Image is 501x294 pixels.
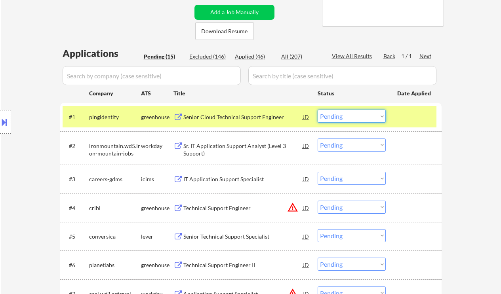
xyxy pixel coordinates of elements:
div: Pending (15) [144,53,183,61]
div: Applied (46) [235,53,274,61]
button: warning_amber [287,202,298,213]
div: cribl [89,204,141,212]
div: #4 [69,204,83,212]
div: Next [419,52,432,60]
div: icims [141,175,173,183]
input: Search by title (case sensitive) [248,66,436,85]
div: greenhouse [141,204,173,212]
div: Senior Cloud Technical Support Engineer [183,113,303,121]
div: Sr. IT Application Support Analyst (Level 3 Support) [183,142,303,157]
div: JD [302,172,310,186]
input: Search by company (case sensitive) [63,66,241,85]
div: JD [302,229,310,243]
div: lever [141,233,173,241]
div: Status [318,86,386,100]
div: JD [302,138,310,153]
div: greenhouse [141,261,173,269]
div: greenhouse [141,113,173,121]
div: Title [173,89,310,97]
div: Date Applied [397,89,432,97]
div: IT Application Support Specialist [183,175,303,183]
div: workday [141,142,173,150]
div: Technical Support Engineer [183,204,303,212]
div: JD [302,201,310,215]
div: #6 [69,261,83,269]
div: All (207) [281,53,321,61]
div: JD [302,110,310,124]
div: conversica [89,233,141,241]
div: View All Results [332,52,374,60]
div: Senior Technical Support Specialist [183,233,303,241]
div: Back [383,52,396,60]
div: #5 [69,233,83,241]
div: Technical Support Engineer II [183,261,303,269]
button: Download Resume [195,22,254,40]
button: Add a Job Manually [194,5,274,20]
div: 1 / 1 [401,52,419,60]
div: ATS [141,89,173,97]
div: Excluded (146) [189,53,229,61]
div: JD [302,258,310,272]
div: planetlabs [89,261,141,269]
